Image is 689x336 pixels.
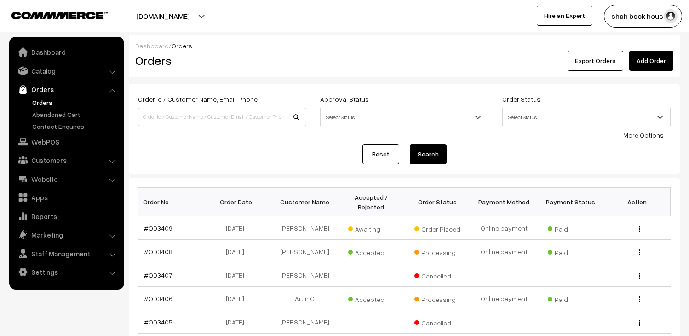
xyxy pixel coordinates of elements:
[11,208,121,225] a: Reports
[537,6,592,26] a: Hire an Expert
[404,188,471,216] th: Order Status
[639,296,640,302] img: Menu
[104,5,222,28] button: [DOMAIN_NAME]
[639,226,640,232] img: Menu
[271,216,338,240] td: [PERSON_NAME]
[205,240,271,263] td: [DATE]
[664,9,678,23] img: user
[135,53,305,68] h2: Orders
[537,310,604,334] td: -
[205,188,271,216] th: Order Date
[11,226,121,243] a: Marketing
[205,287,271,310] td: [DATE]
[623,131,664,139] a: More Options
[144,271,172,279] a: #OD3407
[138,188,205,216] th: Order No
[568,51,623,71] button: Export Orders
[11,152,121,168] a: Customers
[138,108,306,126] input: Order Id / Customer Name / Customer Email / Customer Phone
[414,292,460,304] span: Processing
[30,98,121,107] a: Orders
[503,109,670,125] span: Select Status
[338,188,404,216] th: Accepted / Rejected
[471,287,538,310] td: Online payment
[639,320,640,326] img: Menu
[135,42,169,50] a: Dashboard
[271,287,338,310] td: Arun C
[11,133,121,150] a: WebPOS
[271,240,338,263] td: [PERSON_NAME]
[348,292,394,304] span: Accepted
[11,12,108,19] img: COMMMERCE
[537,188,604,216] th: Payment Status
[548,245,594,257] span: Paid
[144,318,172,326] a: #OD3405
[348,222,394,234] span: Awaiting
[205,216,271,240] td: [DATE]
[471,188,538,216] th: Payment Method
[537,263,604,287] td: -
[144,248,172,255] a: #OD3408
[138,94,258,104] label: Order Id / Customer Name, Email, Phone
[502,108,671,126] span: Select Status
[604,5,682,28] button: shah book hous…
[348,245,394,257] span: Accepted
[11,189,121,206] a: Apps
[548,292,594,304] span: Paid
[320,94,369,104] label: Approval Status
[30,110,121,119] a: Abandoned Cart
[11,63,121,79] a: Catalog
[11,81,121,98] a: Orders
[205,263,271,287] td: [DATE]
[410,144,447,164] button: Search
[414,245,460,257] span: Processing
[414,222,460,234] span: Order Placed
[639,273,640,279] img: Menu
[11,264,121,280] a: Settings
[11,171,121,187] a: Website
[502,94,540,104] label: Order Status
[362,144,399,164] a: Reset
[271,310,338,334] td: [PERSON_NAME]
[471,240,538,263] td: Online payment
[629,51,673,71] a: Add Order
[30,122,121,131] a: Contact Enquires
[144,295,172,302] a: #OD3406
[321,109,488,125] span: Select Status
[144,224,172,232] a: #OD3409
[11,245,121,262] a: Staff Management
[338,263,404,287] td: -
[338,310,404,334] td: -
[471,216,538,240] td: Online payment
[11,9,92,20] a: COMMMERCE
[548,222,594,234] span: Paid
[271,188,338,216] th: Customer Name
[172,42,192,50] span: Orders
[604,188,671,216] th: Action
[414,316,460,328] span: Cancelled
[414,269,460,281] span: Cancelled
[639,249,640,255] img: Menu
[11,44,121,60] a: Dashboard
[271,263,338,287] td: [PERSON_NAME]
[320,108,488,126] span: Select Status
[135,41,673,51] div: /
[205,310,271,334] td: [DATE]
